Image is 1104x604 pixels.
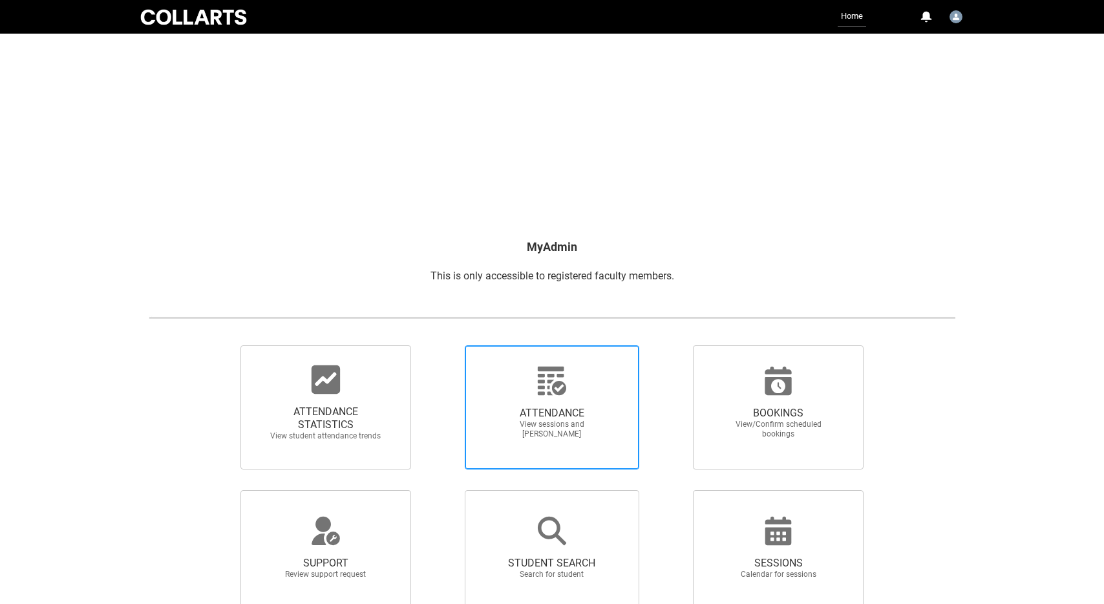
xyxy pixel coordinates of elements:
[721,570,835,579] span: Calendar for sessions
[495,557,609,570] span: STUDENT SEARCH
[149,311,955,325] img: REDU_GREY_LINE
[946,5,966,26] button: User Profile Faculty.lwatson
[269,570,383,579] span: Review support request
[269,405,383,431] span: ATTENDANCE STATISTICS
[430,270,674,282] span: This is only accessible to registered faculty members.
[721,420,835,439] span: View/Confirm scheduled bookings
[149,238,955,255] h2: MyAdmin
[495,407,609,420] span: ATTENDANCE
[721,557,835,570] span: SESSIONS
[269,431,383,441] span: View student attendance trends
[950,10,962,23] img: Faculty.lwatson
[721,407,835,420] span: BOOKINGS
[495,420,609,439] span: View sessions and [PERSON_NAME]
[495,570,609,579] span: Search for student
[269,557,383,570] span: SUPPORT
[838,6,866,27] a: Home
